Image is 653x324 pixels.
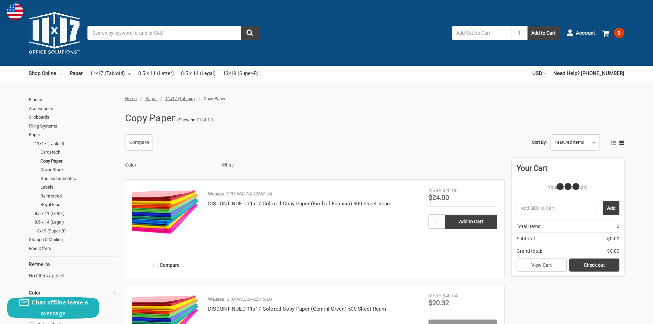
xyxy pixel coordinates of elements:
a: Storage & Mailing [29,235,118,244]
a: Accessories [29,104,118,113]
p: SKU: WAUSA-22513-LQ [227,296,272,303]
img: duty and tax information for United States [7,3,23,20]
a: 8.5 x 14 (Legal) [35,218,118,227]
p: Wausau [208,296,224,303]
input: Add SKU to Cart [517,201,587,215]
span: Chat offline leave a message [32,299,88,317]
h5: Color [29,289,118,297]
a: Binders [29,95,118,104]
span: Grand total: [517,248,542,255]
label: Compare [132,259,201,271]
span: $24.00 [428,193,449,202]
div: Your Cart [517,163,619,179]
a: Check out [569,259,619,272]
span: $0.00 [607,248,619,255]
button: Add to Cart [528,26,559,40]
a: Labels [40,183,118,192]
span: $20.32 [428,299,449,307]
a: Paper [70,66,83,81]
a: Shop Online [29,66,62,81]
img: 11x17 Colored Copy Paper (Fireball Fuchsia) 500 Sheet Ream [132,187,201,236]
span: Account [576,29,595,37]
span: (Showing 11 of 11) [177,117,214,123]
span: $40.64 [443,293,458,298]
a: 13x19 (Super-B) [35,227,118,236]
a: White [222,162,234,168]
p: Your Cart Is Empty. [517,184,619,191]
a: 8.5 x 11 (Letter) [138,66,174,81]
a: Paper [145,96,157,101]
a: Account [567,24,595,42]
a: 0 [602,24,624,42]
a: DISCONTINUED 11x17 Colored Copy Paper (Gemini Green) 500 Sheet Ream [208,306,386,312]
a: Reinforced [40,192,118,201]
a: 11x17 Colored Copy Paper (Fireball Fuchsia) 500 Sheet Ream [132,187,201,255]
button: Add [603,201,619,215]
input: Add to Cart [445,215,497,229]
input: Compare [154,263,158,267]
div: No filters applied [29,261,118,279]
a: DISCONTINUED 11x17 Colored Copy Paper (Fireball Fuchsia) 500 Sheet Ream [208,201,392,207]
a: Clipboards [29,113,118,122]
a: View Cart [517,259,567,272]
div: MSRP [428,187,442,194]
label: Sort By: [532,137,547,147]
a: 13x19 (Super-B) [223,66,258,81]
a: Cover Stock [40,165,118,174]
a: Filing Systems [29,122,118,131]
a: Free Offers [29,244,118,253]
span: Copy Paper [204,96,226,101]
h1: Copy Paper [125,109,175,127]
span: $0.00 [607,235,619,242]
span: 0 [614,28,624,38]
img: 11x17.com [29,7,80,59]
span: Subtotal: [517,235,536,242]
a: 8.5 x 11 (Letter) [35,209,118,218]
a: Color [125,162,136,168]
button: Chat offline leave a message [7,297,99,319]
a: Copy Paper [40,157,118,166]
a: 11x17 (Tabloid) [35,139,118,148]
span: Total Items: [517,223,541,230]
a: Cardstock [40,148,118,157]
div: MSRP [428,292,442,299]
span: 0 [617,223,619,230]
a: Grid and Isometric [40,174,118,183]
input: Add SKU to Cart [452,26,511,40]
a: 8.5 x 14 (Legal) [181,66,216,81]
a: USD [532,66,546,81]
h5: Refine by [29,261,118,268]
a: Paper [29,130,118,139]
a: Royal Fiber [40,200,118,209]
a: Compare [125,134,153,151]
a: Home [125,96,137,101]
input: Search by keyword, brand or SKU [87,26,259,40]
p: SKU: WAUSA-22683-LQ [227,191,272,197]
span: $48.00 [443,188,458,193]
a: 11x17 (Tabloid) [90,66,131,81]
a: 11x17 (Tabloid) [165,96,195,101]
p: Wausau [208,191,224,197]
a: Need Help? [PHONE_NUMBER] [553,66,624,81]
